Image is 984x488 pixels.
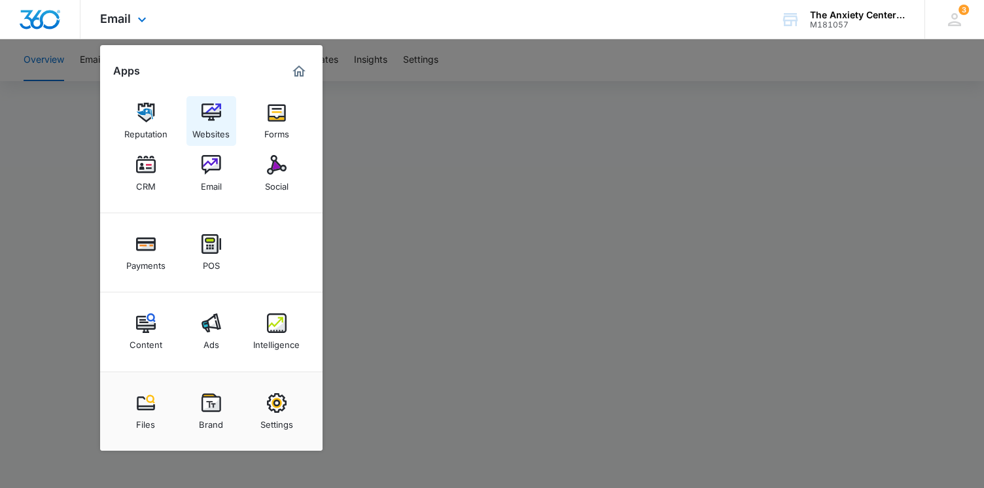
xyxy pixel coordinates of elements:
[260,413,293,430] div: Settings
[121,307,171,357] a: Content
[100,12,131,26] span: Email
[136,413,155,430] div: Files
[252,387,302,436] a: Settings
[126,254,166,271] div: Payments
[252,307,302,357] a: Intelligence
[136,175,156,192] div: CRM
[265,175,289,192] div: Social
[203,254,220,271] div: POS
[186,96,236,146] a: Websites
[130,333,162,350] div: Content
[124,122,167,139] div: Reputation
[253,333,300,350] div: Intelligence
[810,10,905,20] div: account name
[810,20,905,29] div: account id
[203,333,219,350] div: Ads
[113,65,140,77] h2: Apps
[186,148,236,198] a: Email
[121,228,171,277] a: Payments
[264,122,289,139] div: Forms
[252,148,302,198] a: Social
[199,413,223,430] div: Brand
[958,5,969,15] span: 3
[252,96,302,146] a: Forms
[201,175,222,192] div: Email
[289,61,309,82] a: Marketing 360® Dashboard
[121,96,171,146] a: Reputation
[186,387,236,436] a: Brand
[192,122,230,139] div: Websites
[186,307,236,357] a: Ads
[121,148,171,198] a: CRM
[186,228,236,277] a: POS
[958,5,969,15] div: notifications count
[121,387,171,436] a: Files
